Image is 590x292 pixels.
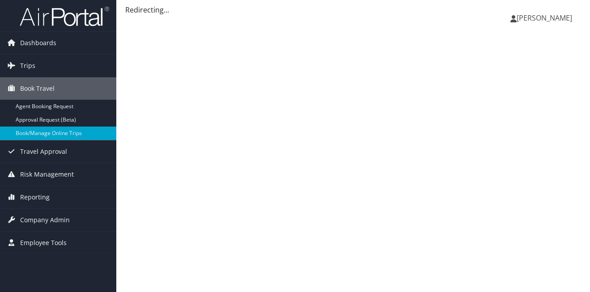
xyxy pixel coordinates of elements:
span: Travel Approval [20,140,67,163]
span: Company Admin [20,209,70,231]
span: Dashboards [20,32,56,54]
span: Book Travel [20,77,55,100]
span: Employee Tools [20,232,67,254]
a: [PERSON_NAME] [510,4,581,31]
span: Reporting [20,186,50,208]
span: Trips [20,55,35,77]
span: [PERSON_NAME] [517,13,572,23]
img: airportal-logo.png [20,6,109,27]
span: Risk Management [20,163,74,186]
div: Redirecting... [125,4,581,15]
